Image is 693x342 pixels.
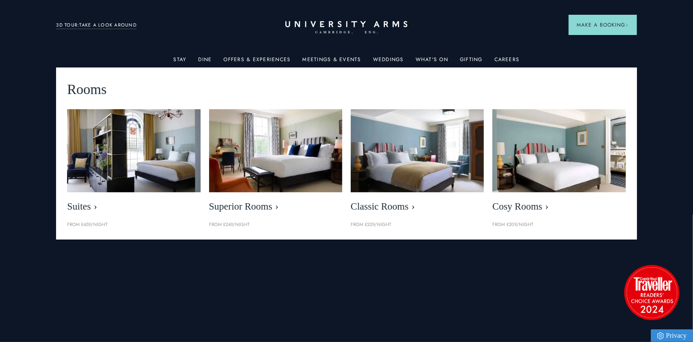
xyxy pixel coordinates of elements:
img: image-2524eff8f0c5d55edbf694693304c4387916dea5-1501x1501-png [620,261,683,324]
a: image-21e87f5add22128270780cf7737b92e839d7d65d-400x250-jpg Suites [67,109,200,217]
a: Careers [494,57,520,67]
a: Weddings [373,57,404,67]
img: image-21e87f5add22128270780cf7737b92e839d7d65d-400x250-jpg [67,109,200,193]
span: Make a Booking [577,21,629,29]
a: What's On [416,57,448,67]
a: 3D TOUR:TAKE A LOOK AROUND [56,22,137,29]
span: Superior Rooms [209,201,342,213]
img: image-5bdf0f703dacc765be5ca7f9d527278f30b65e65-400x250-jpg [209,109,342,193]
a: Dine [199,57,212,67]
p: From £209/night [492,221,626,229]
button: Make a BookingArrow icon [569,15,637,35]
a: Privacy [651,329,693,342]
img: Arrow icon [626,24,629,27]
a: Home [285,21,408,34]
a: image-7eccef6fe4fe90343db89eb79f703814c40db8b4-400x250-jpg Classic Rooms [351,109,484,217]
img: image-7eccef6fe4fe90343db89eb79f703814c40db8b4-400x250-jpg [351,109,484,193]
span: Cosy Rooms [492,201,626,213]
a: image-5bdf0f703dacc765be5ca7f9d527278f30b65e65-400x250-jpg Superior Rooms [209,109,342,217]
span: Suites [67,201,200,213]
a: Gifting [460,57,483,67]
p: From £249/night [209,221,342,229]
p: From £459/night [67,221,200,229]
a: Offers & Experiences [224,57,291,67]
img: Privacy [657,332,664,339]
span: Classic Rooms [351,201,484,213]
a: Stay [174,57,187,67]
span: Rooms [67,78,107,101]
a: Meetings & Events [303,57,361,67]
img: image-0c4e569bfe2498b75de12d7d88bf10a1f5f839d4-400x250-jpg [492,109,626,193]
p: From £229/night [351,221,484,229]
a: image-0c4e569bfe2498b75de12d7d88bf10a1f5f839d4-400x250-jpg Cosy Rooms [492,109,626,217]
